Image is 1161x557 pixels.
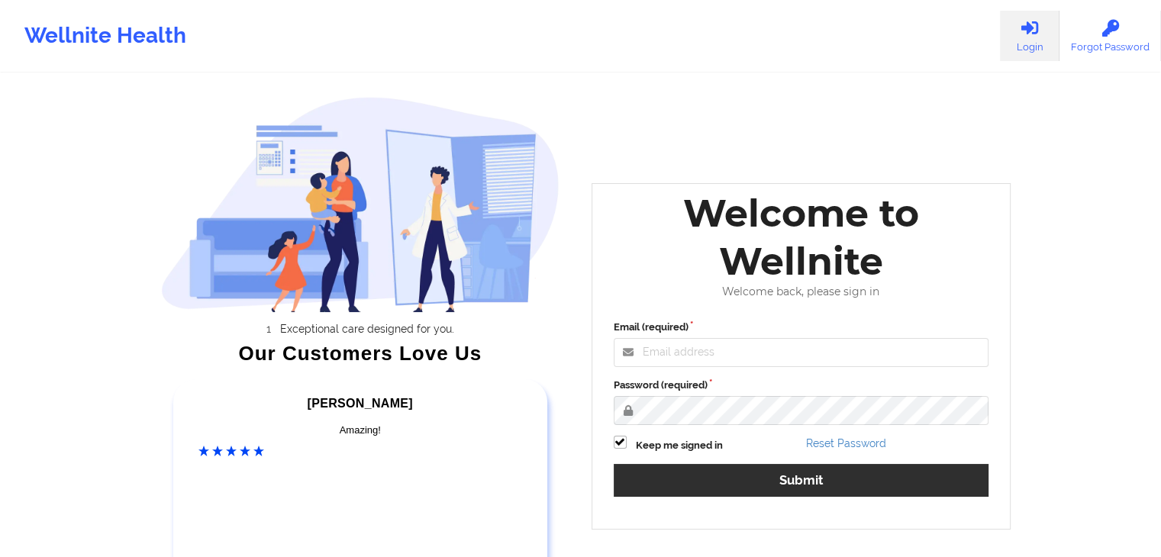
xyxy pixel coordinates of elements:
[161,96,560,312] img: wellnite-auth-hero_200.c722682e.png
[614,464,989,497] button: Submit
[1000,11,1059,61] a: Login
[198,423,522,438] div: Amazing!
[175,323,560,335] li: Exceptional care designed for you.
[603,189,1000,285] div: Welcome to Wellnite
[603,285,1000,298] div: Welcome back, please sign in
[161,346,560,361] div: Our Customers Love Us
[806,437,886,449] a: Reset Password
[614,338,989,367] input: Email address
[614,378,989,393] label: Password (required)
[614,320,989,335] label: Email (required)
[636,438,723,453] label: Keep me signed in
[1059,11,1161,61] a: Forgot Password
[308,397,413,410] span: [PERSON_NAME]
